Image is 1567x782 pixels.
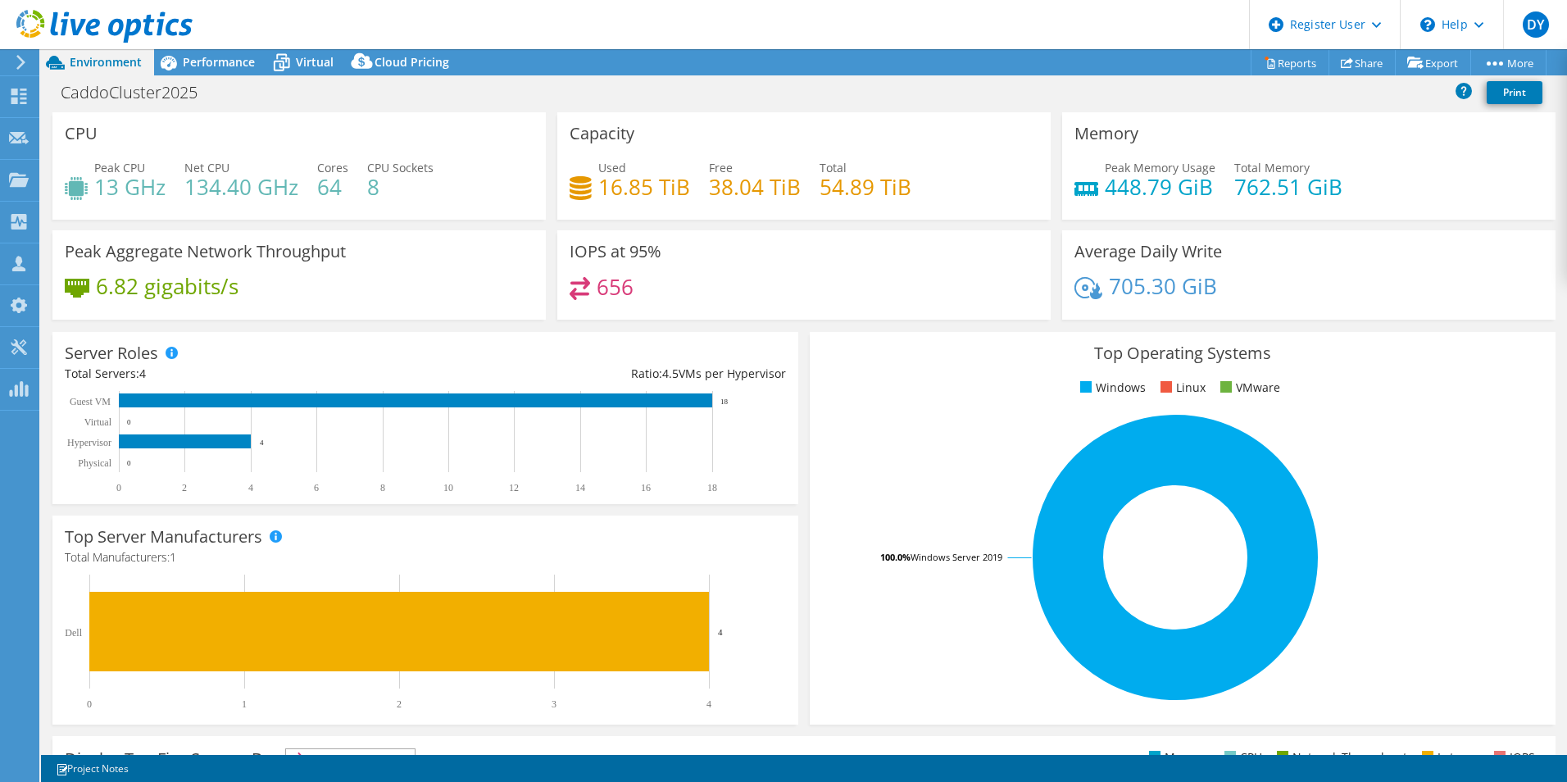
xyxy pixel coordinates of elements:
span: Used [598,160,626,175]
text: 18 [720,398,729,406]
h4: 448.79 GiB [1105,178,1215,196]
span: DY [1523,11,1549,38]
li: VMware [1216,379,1280,397]
span: 4 [139,366,146,381]
h3: Top Server Manufacturers [65,528,262,546]
span: 1 [170,549,176,565]
span: Peak CPU [94,160,145,175]
span: Cores [317,160,348,175]
tspan: 100.0% [880,551,911,563]
h4: 8 [367,178,434,196]
text: 0 [127,459,131,467]
li: Linux [1156,379,1206,397]
tspan: Windows Server 2019 [911,551,1002,563]
span: 4.5 [662,366,679,381]
span: Net CPU [184,160,229,175]
text: 14 [575,482,585,493]
h4: 762.51 GiB [1234,178,1342,196]
span: Total Memory [1234,160,1310,175]
h3: Average Daily Write [1074,243,1222,261]
span: Free [709,160,733,175]
a: More [1470,50,1547,75]
span: Virtual [296,54,334,70]
text: Physical [78,457,111,469]
div: Ratio: VMs per Hypervisor [425,365,786,383]
text: 8 [380,482,385,493]
li: Memory [1145,748,1210,766]
a: Print [1487,81,1542,104]
text: 2 [182,482,187,493]
h1: CaddoCluster2025 [53,84,223,102]
h4: 64 [317,178,348,196]
text: 6 [314,482,319,493]
span: CPU Sockets [367,160,434,175]
h4: 6.82 gigabits/s [96,277,238,295]
h4: 16.85 TiB [598,178,690,196]
a: Reports [1251,50,1329,75]
text: 4 [248,482,253,493]
text: Hypervisor [67,437,111,448]
li: CPU [1220,748,1262,766]
text: 4 [260,439,264,447]
h3: Capacity [570,125,634,143]
text: 4 [706,698,711,710]
h3: IOPS at 95% [570,243,661,261]
text: 1 [242,698,247,710]
li: Network Throughput [1273,748,1407,766]
span: Cloud Pricing [375,54,449,70]
text: Dell [65,627,82,639]
text: Guest VM [70,396,111,407]
h4: 13 GHz [94,178,166,196]
text: 0 [87,698,92,710]
div: Total Servers: [65,365,425,383]
text: 0 [116,482,121,493]
text: 10 [443,482,453,493]
text: Virtual [84,416,112,428]
li: Windows [1076,379,1146,397]
a: Share [1329,50,1396,75]
h4: 38.04 TiB [709,178,801,196]
text: 4 [718,627,723,637]
a: Export [1395,50,1471,75]
h4: 656 [597,278,634,296]
li: IOPS [1490,748,1535,766]
h4: 134.40 GHz [184,178,298,196]
li: Latency [1418,748,1479,766]
h4: 705.30 GiB [1109,277,1217,295]
h3: Top Operating Systems [822,344,1543,362]
span: Performance [183,54,255,70]
span: Environment [70,54,142,70]
h3: Server Roles [65,344,158,362]
a: Project Notes [44,758,140,779]
span: Total [820,160,847,175]
text: 16 [641,482,651,493]
text: 12 [509,482,519,493]
h3: CPU [65,125,98,143]
h4: Total Manufacturers: [65,548,786,566]
h4: 54.89 TiB [820,178,911,196]
svg: \n [1420,17,1435,32]
h3: Memory [1074,125,1138,143]
text: 2 [397,698,402,710]
text: 18 [707,482,717,493]
text: 3 [552,698,556,710]
span: Peak Memory Usage [1105,160,1215,175]
span: IOPS [286,749,415,769]
text: 0 [127,418,131,426]
h3: Peak Aggregate Network Throughput [65,243,346,261]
